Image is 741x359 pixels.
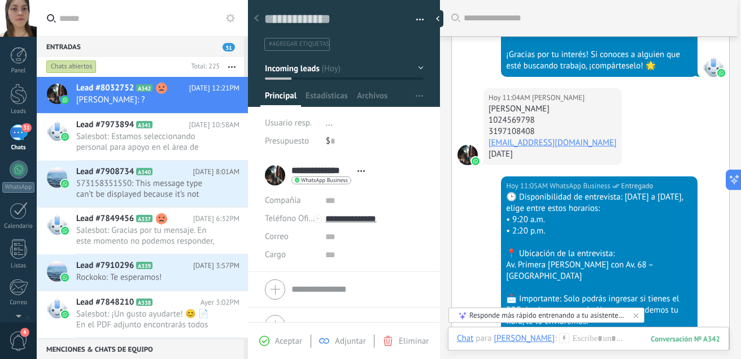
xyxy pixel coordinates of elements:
div: Lorena Andrade [494,333,555,343]
span: Lead #7973894 [76,119,134,131]
span: Archivos [357,90,387,107]
span: Teléfono Oficina [265,213,324,224]
span: A339 [136,262,152,269]
span: Correo [265,231,289,242]
span: Eliminar [399,336,429,347]
div: • 9:20 a.m. [506,214,692,226]
div: Hoy 11:05AM [506,180,550,192]
div: Menciones & Chats de equipo [37,339,244,359]
div: • 2:20 p.m. [506,226,692,237]
span: Lorena Andrade [457,145,478,165]
div: Total: 225 [186,61,220,72]
span: Lead #7849456 [76,213,134,224]
div: [PERSON_NAME] [489,103,617,115]
div: 📩 Importante: Solo podrás ingresar si tienes el PDF de cita programada. Una vez agendemos tu hora... [506,293,692,327]
span: [DATE] 10:58AM [189,119,239,131]
span: Salesbot: Estamos seleccionando personal para apoyo en el área de recursos humanos. No necesitas ... [76,131,218,153]
span: Entregado [621,180,653,192]
div: Leads [2,108,35,115]
div: ¡Gracias por tu interés! Si conoces a alguien que esté buscando trabajo, ¡compárteselo! 🌟 [506,49,692,72]
div: Calendario [2,223,35,230]
span: : [555,333,556,344]
div: $ [326,132,424,150]
img: waba.svg [61,133,69,141]
img: waba.svg [61,96,69,104]
span: #agregar etiquetas [269,40,329,48]
span: Lead #8032752 [76,83,134,94]
div: Listas [2,262,35,270]
div: 1024569798 [489,115,617,126]
a: Lead #7908734 A340 [DATE] 8:01AM 573158351550: This message type can’t be displayed because it’s ... [37,161,248,207]
span: Principal [265,90,297,107]
span: 31 [21,123,31,132]
span: A342 [136,84,152,92]
div: Presupuesto [265,132,317,150]
img: waba.svg [61,180,69,188]
a: Lead #8032752 A342 [DATE] 12:21PM [PERSON_NAME]: ? [37,77,248,113]
a: [EMAIL_ADDRESS][DOMAIN_NAME] [489,137,617,148]
span: Salesbot: ¡Un gusto ayudarte! 😊 📄 En el PDF adjunto encontrarás todos los detalles de tu entrevis... [76,309,218,330]
span: WhatsApp Business [703,57,723,77]
span: ... [326,118,333,128]
div: Cargo [265,246,317,264]
span: WhatsApp Business [301,178,348,183]
span: Lead #7910296 [76,260,134,271]
a: Lead #7848210 A338 Ayer 3:02PM Salesbot: ¡Un gusto ayudarte! 😊 📄 En el PDF adjunto encontrarás to... [37,291,248,338]
a: Lead #7910296 A339 [DATE] 3:57PM Rockoko: Te esperamos! [37,254,248,291]
div: Ocultar [432,10,443,27]
img: waba.svg [61,274,69,282]
div: Entradas [37,36,244,57]
span: Cargo [265,250,286,259]
div: Hoy 11:04AM [489,92,532,103]
span: [PERSON_NAME]: ? [76,94,218,105]
span: WhatsApp Business [550,180,611,192]
span: [DATE] 12:21PM [189,83,239,94]
img: waba.svg [61,310,69,318]
span: A341 [136,121,152,128]
div: 📍 Ubicación de la entrevista: [506,248,692,259]
button: Teléfono Oficina [265,210,317,228]
span: [DATE] 6:32PM [193,213,239,224]
span: Rockoko: Te esperamos! [76,272,218,283]
button: Correo [265,228,289,246]
div: Responde más rápido entrenando a tu asistente AI con tus fuentes de datos [469,310,625,320]
div: Compañía [265,192,317,210]
div: Chats [2,144,35,152]
div: WhatsApp [2,182,34,193]
div: Correo [2,299,35,306]
a: Lead #7849456 A337 [DATE] 6:32PM Salesbot: Gracias por tu mensaje. En este momento no podemos res... [37,207,248,254]
span: Lead #7848210 [76,297,134,308]
span: Lead #7908734 [76,166,134,178]
span: Usuario resp. [265,118,312,128]
span: A337 [136,215,152,222]
span: Estadísticas [306,90,348,107]
span: A340 [136,168,152,175]
img: waba.svg [61,227,69,235]
span: Aceptar [275,336,302,347]
span: Lorena Andrade [532,92,585,103]
div: 3197108408 [489,126,617,137]
span: Adjuntar [335,336,366,347]
div: Usuario resp. [265,114,317,132]
span: para [476,333,491,344]
span: A338 [136,299,152,306]
div: 🕒 Disponibilidad de entrevista: [DATE] a [DATE], elige entre estos horarios: [506,192,692,214]
div: Chats abiertos [46,60,97,73]
span: Salesbot: Gracias por tu mensaje. En este momento no podemos responder, pero lo haremos lo antes ... [76,225,218,246]
div: 342 [651,334,720,344]
div: Av. Primera [PERSON_NAME] con Av. 68 – [GEOGRAPHIC_DATA] [506,259,692,282]
div: [DATE] [489,149,617,160]
span: Ayer 3:02PM [200,297,239,308]
span: [DATE] 8:01AM [193,166,239,178]
img: waba.svg [717,69,725,77]
span: [DATE] 3:57PM [193,260,239,271]
span: 4 [20,328,29,337]
a: Lead #7973894 A341 [DATE] 10:58AM Salesbot: Estamos seleccionando personal para apoyo en el área ... [37,114,248,160]
span: Presupuesto [265,136,309,146]
div: Panel [2,67,35,75]
span: 31 [223,43,235,51]
span: 573158351550: This message type can’t be displayed because it’s not supported yet. [76,178,218,200]
img: waba.svg [472,157,480,165]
